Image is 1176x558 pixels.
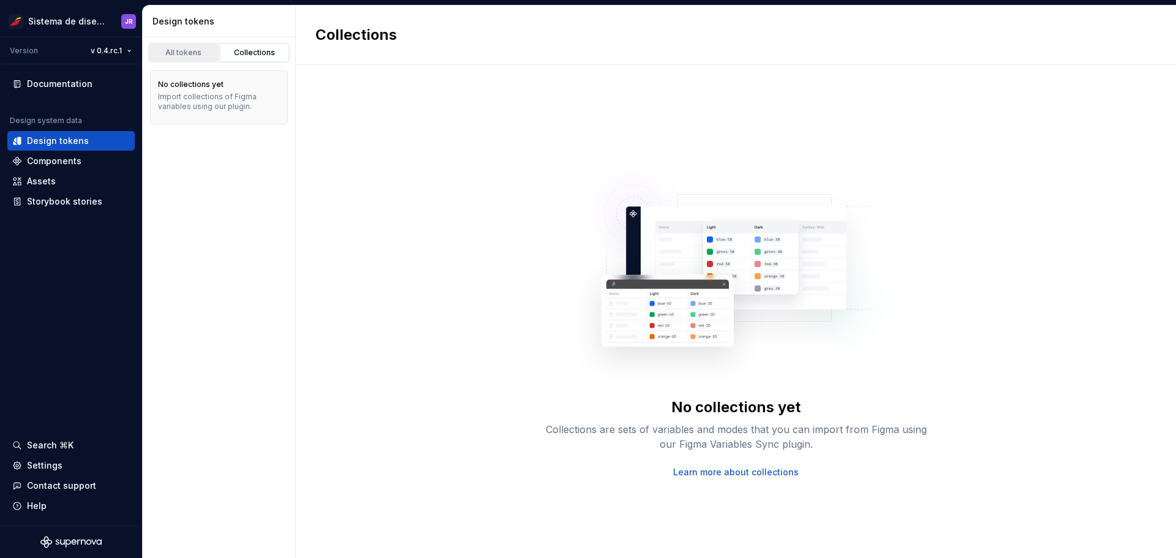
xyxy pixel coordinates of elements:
[671,398,801,417] div: No collections yet
[10,46,38,56] div: Version
[7,151,135,171] a: Components
[7,476,135,496] button: Contact support
[27,480,96,492] div: Contact support
[85,42,137,59] button: v 0.4.rc.1
[27,155,81,167] div: Components
[7,131,135,151] a: Design tokens
[9,14,23,29] img: 55604660-494d-44a9-beb2-692398e9940a.png
[158,92,280,111] div: Import collections of Figma variables using our plugin.
[224,48,285,58] div: Collections
[27,459,62,472] div: Settings
[27,135,89,147] div: Design tokens
[7,456,135,475] a: Settings
[673,466,799,478] a: Learn more about collections
[27,439,73,451] div: Search ⌘K
[27,78,92,90] div: Documentation
[7,496,135,516] button: Help
[153,48,214,58] div: All tokens
[28,15,107,28] div: Sistema de diseño Iberia
[27,500,47,512] div: Help
[40,536,102,548] svg: Supernova Logo
[7,172,135,191] a: Assets
[27,175,56,187] div: Assets
[158,80,224,89] div: No collections yet
[91,46,122,56] span: v 0.4.rc.1
[315,25,397,45] h2: Collections
[125,17,133,26] div: JR
[7,74,135,94] a: Documentation
[7,435,135,455] button: Search ⌘K
[540,422,932,451] div: Collections are sets of variables and modes that you can import from Figma using our Figma Variab...
[7,192,135,211] a: Storybook stories
[153,15,290,28] div: Design tokens
[2,8,140,34] button: Sistema de diseño IberiaJR
[10,116,82,126] div: Design system data
[27,195,102,208] div: Storybook stories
